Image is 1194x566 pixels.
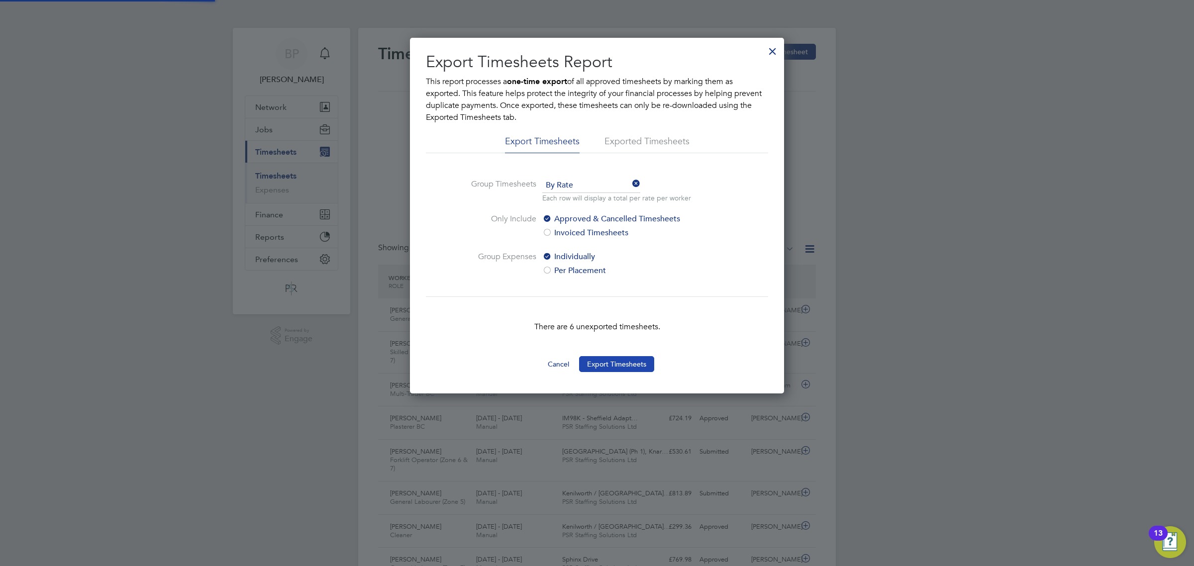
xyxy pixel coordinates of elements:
button: Cancel [540,356,577,372]
p: This report processes a of all approved timesheets by marking them as exported. This feature help... [426,76,768,123]
p: There are 6 unexported timesheets. [426,321,768,333]
button: Export Timesheets [579,356,654,372]
label: Group Expenses [462,251,536,277]
label: Invoiced Timesheets [542,227,709,239]
button: Open Resource Center, 13 new notifications [1154,526,1186,558]
label: Approved & Cancelled Timesheets [542,213,709,225]
div: 13 [1154,533,1163,546]
p: Each row will display a total per rate per worker [542,193,691,203]
li: Export Timesheets [505,135,580,153]
h2: Export Timesheets Report [426,52,768,73]
label: Group Timesheets [462,178,536,201]
span: By Rate [542,178,640,193]
label: Per Placement [542,265,709,277]
label: Individually [542,251,709,263]
li: Exported Timesheets [604,135,690,153]
label: Only Include [462,213,536,239]
b: one-time export [507,77,567,86]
